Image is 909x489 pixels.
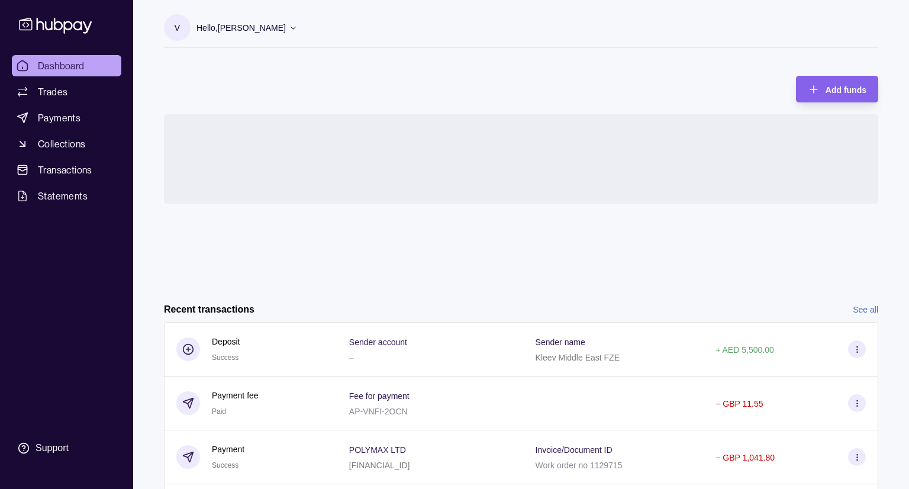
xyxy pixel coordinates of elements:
p: Payment fee [212,389,259,402]
a: See all [853,303,878,316]
p: Sender name [536,337,585,347]
p: Payment [212,443,244,456]
span: Trades [38,85,67,99]
span: Transactions [38,163,92,177]
button: Add funds [796,76,878,102]
a: Support [12,436,121,461]
a: Trades [12,81,121,102]
span: Collections [38,137,85,151]
p: Invoice/Document ID [536,445,613,455]
p: – [349,353,354,362]
a: Dashboard [12,55,121,76]
a: Payments [12,107,121,128]
p: Hello, [PERSON_NAME] [196,21,286,34]
div: Support [36,442,69,455]
p: − GBP 1,041.80 [715,453,775,462]
a: Statements [12,185,121,207]
p: [FINANCIAL_ID] [349,461,410,470]
p: + AED 5,500.00 [715,345,773,355]
p: POLYMAX LTD [349,445,406,455]
span: Success [212,353,238,362]
span: Statements [38,189,88,203]
p: AP-VNFI-2OCN [349,407,408,416]
h2: Recent transactions [164,303,254,316]
p: Deposit [212,335,240,348]
span: Add funds [826,85,866,95]
p: Kleev Middle East FZE [536,353,620,362]
span: Dashboard [38,59,85,73]
p: Sender account [349,337,407,347]
span: Paid [212,407,226,416]
p: V [175,21,180,34]
p: Work order no 1129715 [536,461,623,470]
a: Collections [12,133,121,155]
p: − GBP 11.55 [715,399,763,408]
span: Payments [38,111,80,125]
span: Success [212,461,238,469]
a: Transactions [12,159,121,181]
p: Fee for payment [349,391,410,401]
